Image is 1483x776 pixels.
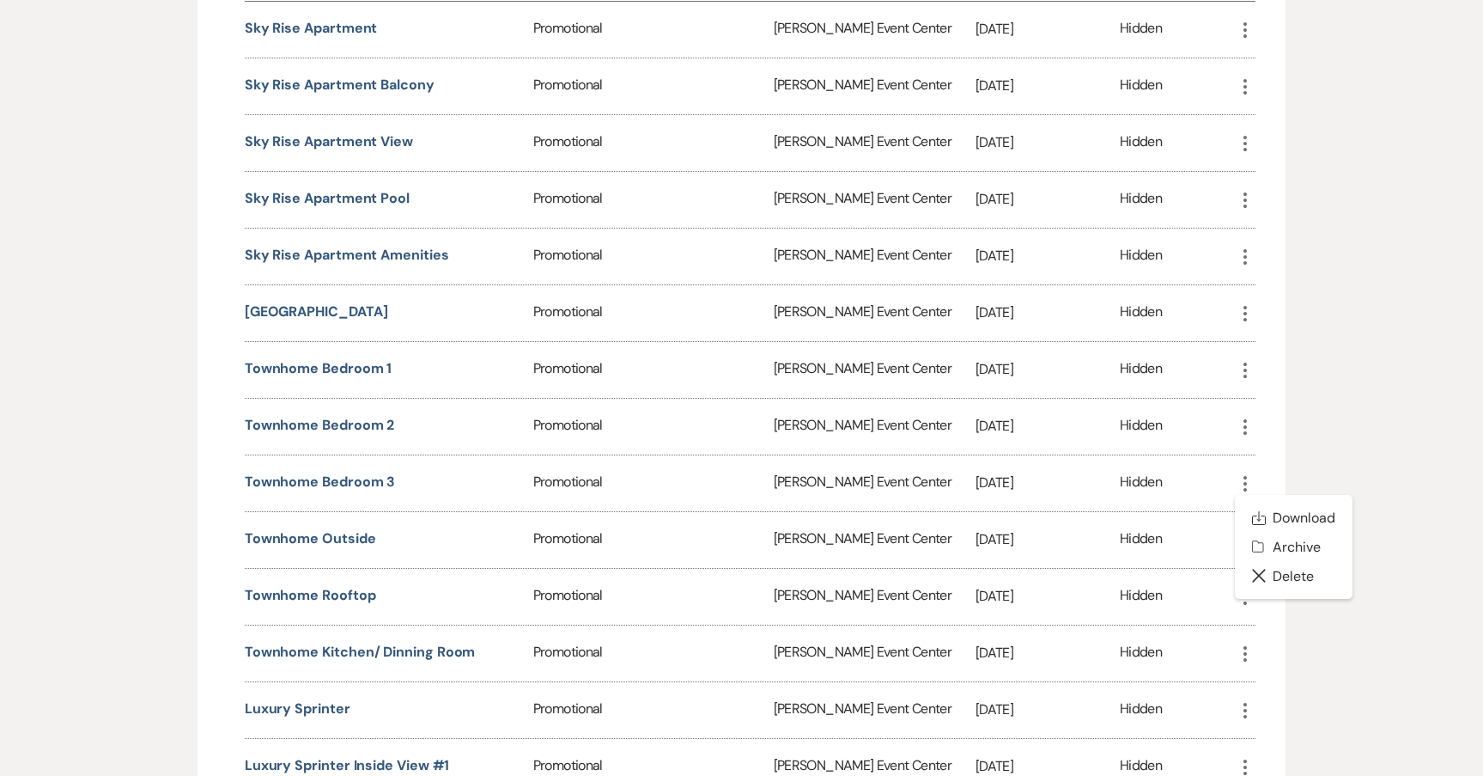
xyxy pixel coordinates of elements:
[1120,472,1162,495] div: Hidden
[1235,561,1352,590] button: Delete
[774,626,975,681] div: [PERSON_NAME] Event Center
[245,472,396,492] button: Townhome Bedroom 3
[1120,188,1162,211] div: Hidden
[245,302,388,322] button: [GEOGRAPHIC_DATA]
[533,285,774,341] div: Promotional
[245,755,450,776] button: Luxury Sprinter Inside View #1
[774,399,975,455] div: [PERSON_NAME] Event Center
[1120,529,1162,552] div: Hidden
[774,285,975,341] div: [PERSON_NAME] Event Center
[975,75,1120,97] p: [DATE]
[533,626,774,681] div: Promotional
[533,115,774,171] div: Promotional
[1235,504,1352,533] a: Download
[1120,585,1162,608] div: Hidden
[975,358,1120,381] p: [DATE]
[245,18,378,39] button: Sky Rise Apartment
[245,358,392,379] button: Townhome Bedroom 1
[245,529,376,549] button: Townhome Outside
[245,245,449,266] button: Sky Rise Apartment Amenities
[975,188,1120,211] p: [DATE]
[1120,699,1162,722] div: Hidden
[975,245,1120,267] p: [DATE]
[774,512,975,568] div: [PERSON_NAME] Event Center
[774,2,975,58] div: [PERSON_NAME] Event Center
[975,585,1120,608] p: [DATE]
[774,229,975,284] div: [PERSON_NAME] Event Center
[245,188,410,209] button: Sky Rise Apartment Pool
[774,455,975,511] div: [PERSON_NAME] Event Center
[245,131,413,152] button: Sky Rise Apartment View
[1120,75,1162,98] div: Hidden
[975,415,1120,437] p: [DATE]
[774,569,975,625] div: [PERSON_NAME] Event Center
[774,172,975,228] div: [PERSON_NAME] Event Center
[1120,131,1162,155] div: Hidden
[774,682,975,738] div: [PERSON_NAME] Event Center
[774,58,975,114] div: [PERSON_NAME] Event Center
[533,342,774,398] div: Promotional
[533,229,774,284] div: Promotional
[975,302,1120,324] p: [DATE]
[245,699,350,719] button: Luxury Sprinter
[245,75,435,95] button: Sky Rise Apartment Balcony
[533,399,774,455] div: Promotional
[1120,415,1162,438] div: Hidden
[1120,358,1162,382] div: Hidden
[975,699,1120,721] p: [DATE]
[1120,642,1162,665] div: Hidden
[245,642,476,663] button: Townhome Kitchen/ Dinning Room
[1120,245,1162,268] div: Hidden
[533,512,774,568] div: Promotional
[975,131,1120,154] p: [DATE]
[533,455,774,511] div: Promotional
[533,569,774,625] div: Promotional
[1120,18,1162,41] div: Hidden
[533,682,774,738] div: Promotional
[975,472,1120,494] p: [DATE]
[245,585,376,606] button: Townhome Rooftop
[975,529,1120,551] p: [DATE]
[774,342,975,398] div: [PERSON_NAME] Event Center
[533,172,774,228] div: Promotional
[975,18,1120,40] p: [DATE]
[533,2,774,58] div: Promotional
[245,415,395,436] button: Townhome Bedroom 2
[774,115,975,171] div: [PERSON_NAME] Event Center
[975,642,1120,664] p: [DATE]
[1120,302,1162,325] div: Hidden
[1235,533,1352,562] button: Archive
[533,58,774,114] div: Promotional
